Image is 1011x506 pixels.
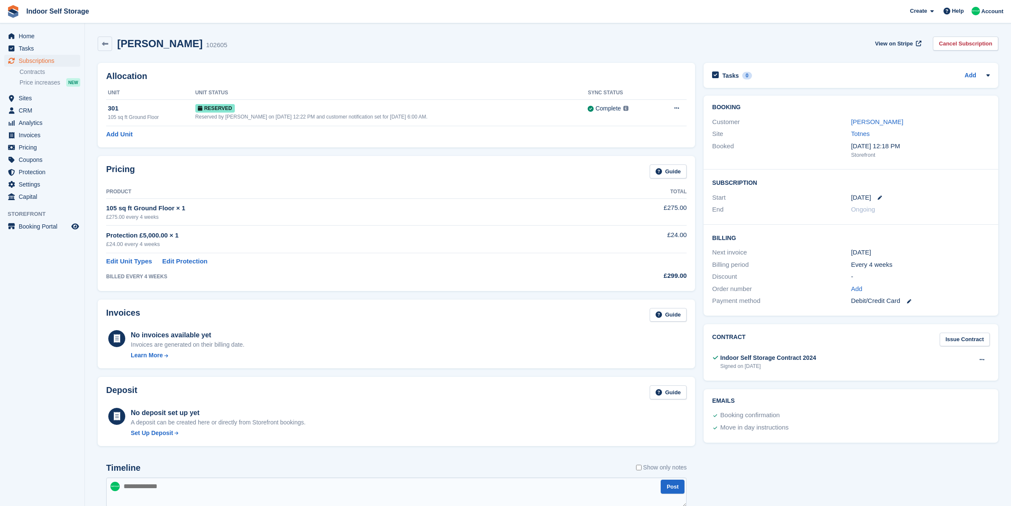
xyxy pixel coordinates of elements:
[579,185,687,199] th: Total
[110,482,120,491] img: Helen Nicholls
[595,104,621,113] div: Complete
[712,296,851,306] div: Payment method
[131,429,306,438] a: Set Up Deposit
[720,410,780,421] div: Booking confirmation
[4,105,80,116] a: menu
[4,129,80,141] a: menu
[910,7,927,15] span: Create
[851,130,870,137] a: Totnes
[19,166,70,178] span: Protection
[636,463,687,472] label: Show only notes
[162,257,208,266] a: Edit Protection
[981,7,1003,16] span: Account
[712,117,851,127] div: Customer
[851,193,871,203] time: 2025-08-27 00:00:00 UTC
[106,240,579,249] div: £24.00 every 4 weeks
[19,154,70,166] span: Coupons
[108,104,195,113] div: 301
[195,113,588,121] div: Reserved by [PERSON_NAME] on [DATE] 12:22 PM and customer notification set for [DATE] 6:00 AM.
[4,141,80,153] a: menu
[712,193,851,203] div: Start
[106,164,135,178] h2: Pricing
[720,423,789,433] div: Move in day instructions
[650,385,687,399] a: Guide
[4,154,80,166] a: menu
[851,284,862,294] a: Add
[4,220,80,232] a: menu
[19,220,70,232] span: Booking Portal
[195,86,588,100] th: Unit Status
[4,42,80,54] a: menu
[19,55,70,67] span: Subscriptions
[636,463,642,472] input: Show only notes
[965,71,976,81] a: Add
[851,248,990,257] div: [DATE]
[742,72,752,79] div: 0
[19,42,70,54] span: Tasks
[712,284,851,294] div: Order number
[579,198,687,225] td: £275.00
[712,272,851,282] div: Discount
[933,37,998,51] a: Cancel Subscription
[19,105,70,116] span: CRM
[8,210,84,218] span: Storefront
[722,72,739,79] h2: Tasks
[131,408,306,418] div: No deposit set up yet
[19,92,70,104] span: Sites
[851,260,990,270] div: Every 4 weeks
[851,151,990,159] div: Storefront
[131,351,245,360] a: Learn More
[875,40,913,48] span: View on Stripe
[106,231,579,240] div: Protection £5,000.00 × 1
[131,429,173,438] div: Set Up Deposit
[108,113,195,121] div: 105 sq ft Ground Floor
[131,351,163,360] div: Learn More
[851,141,990,151] div: [DATE] 12:18 PM
[650,164,687,178] a: Guide
[20,78,80,87] a: Price increases NEW
[712,129,851,139] div: Site
[7,5,20,18] img: stora-icon-8386f47178a22dfd0bd8f6a31ec36ba5ce8667c1dd55bd0f319d3a0aa187defe.svg
[106,463,141,473] h2: Timeline
[195,104,235,113] span: Reserved
[106,273,579,280] div: BILLED EVERY 4 WEEKS
[19,30,70,42] span: Home
[106,257,152,266] a: Edit Unit Types
[712,233,990,242] h2: Billing
[851,272,990,282] div: -
[712,248,851,257] div: Next invoice
[851,118,903,125] a: [PERSON_NAME]
[972,7,980,15] img: Helen Nicholls
[712,104,990,111] h2: Booking
[720,353,816,362] div: Indoor Self Storage Contract 2024
[712,205,851,215] div: End
[4,166,80,178] a: menu
[106,185,579,199] th: Product
[661,480,684,494] button: Post
[4,191,80,203] a: menu
[872,37,923,51] a: View on Stripe
[106,71,687,81] h2: Allocation
[19,129,70,141] span: Invoices
[206,40,227,50] div: 102605
[19,141,70,153] span: Pricing
[851,296,990,306] div: Debit/Credit Card
[20,68,80,76] a: Contracts
[106,385,137,399] h2: Deposit
[579,271,687,281] div: £299.00
[712,178,990,187] h2: Subscription
[952,7,964,15] span: Help
[720,362,816,370] div: Signed on [DATE]
[106,204,579,213] div: 105 sq ft Ground Floor × 1
[23,4,93,18] a: Indoor Self Storage
[131,418,306,427] p: A deposit can be created here or directly from Storefront bookings.
[117,38,203,49] h2: [PERSON_NAME]
[70,221,80,232] a: Preview store
[712,398,990,404] h2: Emails
[4,30,80,42] a: menu
[579,226,687,253] td: £24.00
[4,55,80,67] a: menu
[650,308,687,322] a: Guide
[4,92,80,104] a: menu
[106,213,579,221] div: £275.00 every 4 weeks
